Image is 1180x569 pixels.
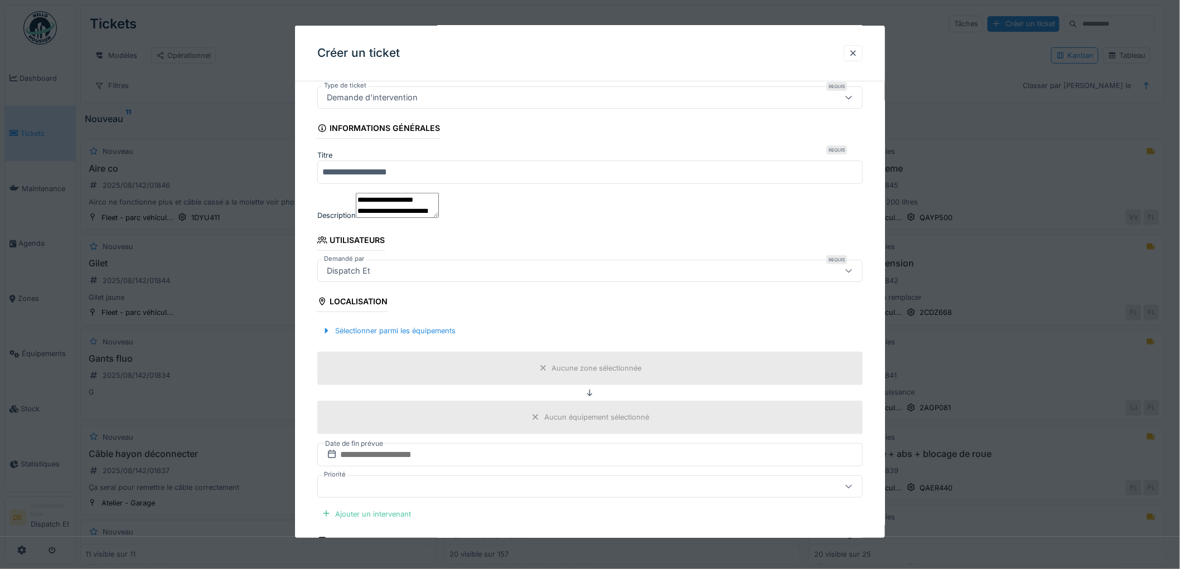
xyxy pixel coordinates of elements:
[322,469,348,479] label: Priorité
[317,506,415,521] div: Ajouter un intervenant
[826,82,847,91] div: Requis
[552,363,642,373] div: Aucune zone sélectionnée
[544,412,649,422] div: Aucun équipement sélectionné
[317,293,388,312] div: Localisation
[317,323,460,338] div: Sélectionner parmi les équipements
[317,120,440,139] div: Informations générales
[317,533,381,552] div: Documents
[826,145,847,154] div: Requis
[322,265,375,277] div: Dispatch Et
[317,232,385,251] div: Utilisateurs
[317,210,356,221] label: Description
[322,254,366,264] label: Demandé par
[324,437,384,449] label: Date de fin prévue
[317,46,400,60] h3: Créer un ticket
[826,255,847,264] div: Requis
[322,91,422,104] div: Demande d'intervention
[322,81,369,90] label: Type de ticket
[317,150,332,161] label: Titre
